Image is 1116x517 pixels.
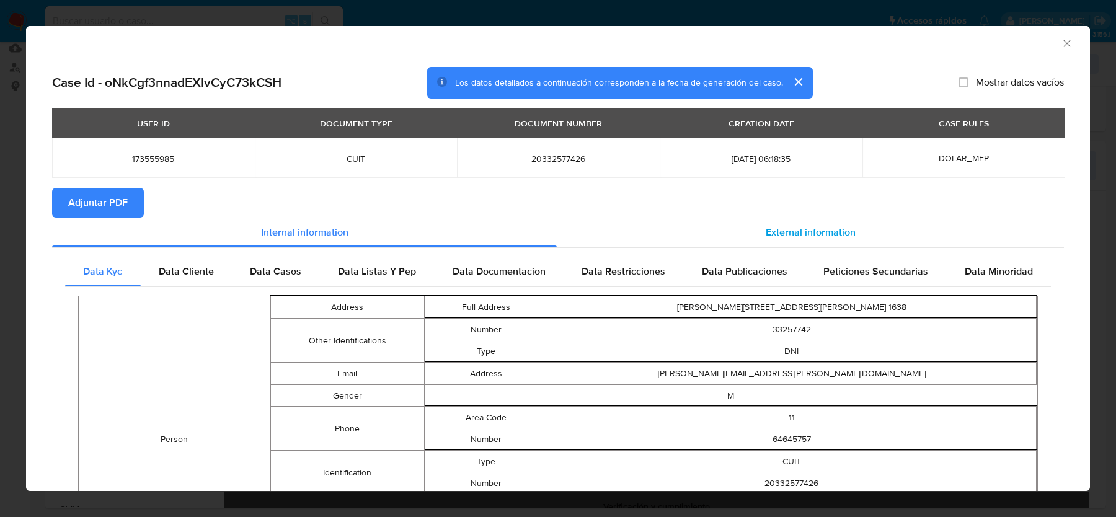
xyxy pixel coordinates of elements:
td: Number [425,472,547,494]
span: 20332577426 [472,153,645,164]
div: USER ID [130,113,177,134]
div: CREATION DATE [721,113,802,134]
td: Number [425,319,547,340]
span: Mostrar datos vacíos [976,76,1064,89]
td: 64645757 [547,428,1036,450]
td: Area Code [425,407,547,428]
span: Data Restricciones [582,264,665,278]
div: Detailed info [52,218,1064,247]
td: Full Address [425,296,547,318]
span: [DATE] 06:18:35 [675,153,848,164]
div: closure-recommendation-modal [26,26,1090,491]
td: Phone [271,407,424,451]
td: M [424,385,1037,407]
div: Detailed internal info [65,257,1051,286]
span: Data Documentacion [453,264,546,278]
span: Data Minoridad [965,264,1033,278]
td: CUIT [547,451,1036,472]
td: Address [425,363,547,384]
span: Internal information [261,225,348,239]
span: External information [766,225,856,239]
td: Type [425,451,547,472]
td: [PERSON_NAME][STREET_ADDRESS][PERSON_NAME] 1638 [547,296,1036,318]
span: Los datos detallados a continuación corresponden a la fecha de generación del caso. [455,76,783,89]
td: Identification [271,451,424,495]
span: Data Cliente [159,264,214,278]
td: Address [271,296,424,319]
td: 11 [547,407,1036,428]
td: Type [425,340,547,362]
span: Data Listas Y Pep [338,264,416,278]
button: cerrar [783,67,813,97]
td: Gender [271,385,424,407]
div: DOCUMENT TYPE [312,113,400,134]
span: DOLAR_MEP [939,152,989,164]
span: 173555985 [67,153,240,164]
td: Email [271,363,424,385]
input: Mostrar datos vacíos [959,77,968,87]
span: Peticiones Secundarias [823,264,928,278]
button: Cerrar ventana [1061,37,1072,48]
td: [PERSON_NAME][EMAIL_ADDRESS][PERSON_NAME][DOMAIN_NAME] [547,363,1036,384]
span: Data Kyc [83,264,122,278]
span: Data Casos [250,264,301,278]
td: Number [425,428,547,450]
button: Adjuntar PDF [52,188,144,218]
span: CUIT [270,153,443,164]
div: CASE RULES [931,113,996,134]
td: DNI [547,340,1036,362]
td: 20332577426 [547,472,1036,494]
div: DOCUMENT NUMBER [507,113,609,134]
span: Adjuntar PDF [68,189,128,216]
td: 33257742 [547,319,1036,340]
span: Data Publicaciones [702,264,787,278]
h2: Case Id - oNkCgf3nnadEXIvCyC73kCSH [52,74,281,91]
td: Other Identifications [271,319,424,363]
